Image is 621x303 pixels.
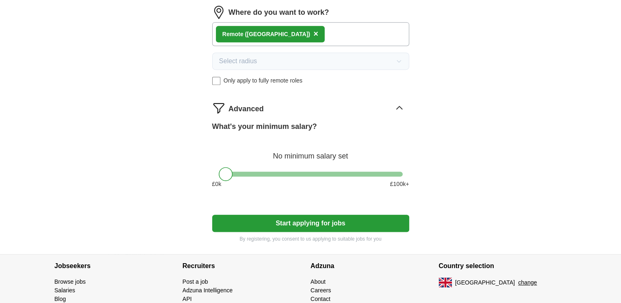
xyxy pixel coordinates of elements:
[212,77,220,85] input: Only apply to fully remote roles
[311,296,330,302] a: Contact
[518,278,537,287] button: change
[455,278,515,287] span: [GEOGRAPHIC_DATA]
[55,278,86,285] a: Browse jobs
[222,30,310,39] div: Remote ([GEOGRAPHIC_DATA])
[212,121,317,132] label: What's your minimum salary?
[183,287,233,294] a: Adzuna Intelligence
[55,287,76,294] a: Salaries
[219,56,257,66] span: Select radius
[390,180,409,188] span: £ 100 k+
[311,287,331,294] a: Careers
[212,6,225,19] img: location.png
[311,278,326,285] a: About
[224,76,302,85] span: Only apply to fully remote roles
[229,103,264,115] span: Advanced
[212,142,409,162] div: No minimum salary set
[229,7,329,18] label: Where do you want to work?
[439,255,567,278] h4: Country selection
[314,29,319,38] span: ×
[439,278,452,287] img: UK flag
[212,235,409,243] p: By registering, you consent to us applying to suitable jobs for you
[212,101,225,115] img: filter
[314,28,319,40] button: ×
[212,53,409,70] button: Select radius
[212,180,222,188] span: £ 0 k
[212,215,409,232] button: Start applying for jobs
[55,296,66,302] a: Blog
[183,296,192,302] a: API
[183,278,208,285] a: Post a job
